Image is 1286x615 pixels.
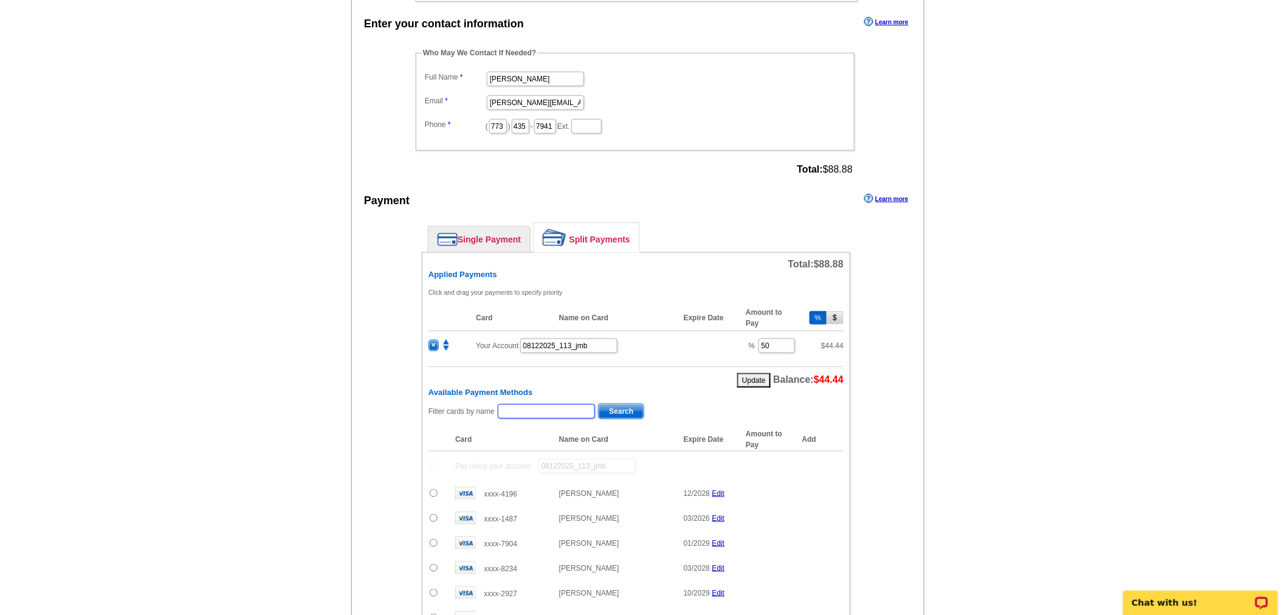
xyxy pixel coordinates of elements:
button: × [428,340,439,351]
a: Learn more [864,194,908,204]
span: Balance: [773,374,844,385]
label: Phone [425,119,486,130]
h6: Applied Payments [428,270,844,280]
strong: Total: [797,164,823,174]
span: 03/2028 [684,564,710,572]
th: Amount to Pay [740,305,802,331]
span: 10/2029 [684,589,710,597]
span: [PERSON_NAME] [559,589,619,597]
img: visa.gif [455,487,476,500]
span: Search [599,404,644,419]
th: Expire Date [678,428,740,452]
img: move.png [441,340,452,351]
th: Name on Card [553,428,678,452]
legend: Who May We Contact If Needed? [422,47,537,58]
a: Edit [712,514,725,523]
span: [PERSON_NAME] [559,539,619,548]
span: [PERSON_NAME] [559,564,619,572]
span: $88.88 [797,164,853,175]
a: Edit [712,564,725,572]
span: $ [821,342,844,350]
span: [PERSON_NAME] [559,489,619,498]
span: 01/2029 [684,539,710,548]
iframe: LiveChat chat widget [1115,577,1286,615]
p: Click and drag your payments to specify priority [428,287,844,298]
img: visa.gif [455,512,476,524]
input: PO #: [538,459,636,473]
button: Update [737,373,771,388]
img: split-payment.png [543,229,566,246]
a: Edit [712,589,725,597]
a: Split Payments [534,223,639,252]
img: visa.gif [455,537,476,549]
th: Add [802,428,844,452]
a: Learn more [864,17,908,27]
dd: ( ) - Ext. [422,116,848,135]
div: Enter your contact information [364,16,524,32]
th: Expire Date [678,305,740,331]
h6: Available Payment Methods [428,388,844,397]
button: Search [598,404,644,419]
button: % [810,311,827,325]
span: Pay using your account [455,462,531,470]
th: Card [470,305,553,331]
span: 03/2026 [684,514,710,523]
th: Name on Card [553,305,678,331]
span: xxxx-7904 [484,540,517,548]
span: xxxx-8234 [484,565,517,573]
th: Amount to Pay [740,428,802,452]
span: xxxx-4196 [484,490,517,498]
span: 12/2028 [684,489,710,498]
a: Edit [712,539,725,548]
label: Full Name [425,72,486,83]
span: × [429,340,438,351]
img: visa.gif [455,586,476,599]
span: $44.44 [814,374,844,385]
span: xxxx-1487 [484,515,517,523]
span: $88.88 [814,259,844,269]
img: visa.gif [455,562,476,574]
span: xxxx-2927 [484,589,517,598]
span: [PERSON_NAME] [559,514,619,523]
button: $ [827,311,844,325]
span: 44.44 [825,342,844,350]
span: Total: [788,259,844,269]
label: Filter cards by name [428,406,495,417]
td: Your Account [470,331,740,360]
span: % [749,342,755,350]
img: single-payment.png [438,233,458,246]
th: Card [449,428,553,452]
div: Payment [364,193,410,209]
input: PO #: [520,338,617,353]
a: Edit [712,489,725,498]
label: Email [425,95,486,106]
a: Single Payment [428,227,530,252]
